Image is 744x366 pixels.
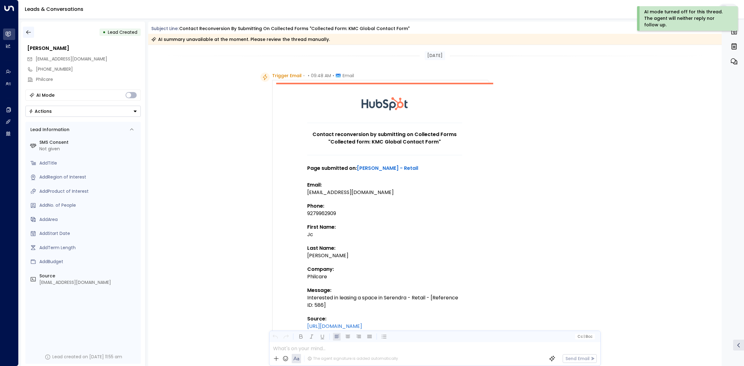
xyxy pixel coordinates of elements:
div: [DATE] [425,51,445,60]
div: Actions [29,108,52,114]
div: Not given [39,146,138,152]
strong: Phone: [307,202,324,209]
img: HubSpot [361,84,408,123]
strong: Company: [307,266,334,273]
div: Button group with a nested menu [25,106,141,117]
div: AddProduct of Interest [39,188,138,195]
button: Redo [282,333,290,341]
div: AI summary unavailable at the moment. Please review the thread manually. [151,36,330,42]
div: AddBudget [39,258,138,265]
strong: Message: [307,287,331,294]
div: AddRegion of Interest [39,174,138,180]
div: Lead Information [28,126,69,133]
button: Cc|Bcc [575,334,595,340]
div: AddNo. of People [39,202,138,209]
div: Philcare [307,273,462,280]
span: Lead Created [108,29,137,35]
button: Actions [25,106,141,117]
div: Contact reconversion by submitting on Collected Forms "Collected form: KMC Global Contact Form" [179,25,410,32]
span: 09:48 AM [311,73,331,79]
strong: Last Name: [307,245,335,252]
div: 9279962909 [307,210,462,217]
div: • [103,27,106,38]
span: jctungul@yahoo.com [36,56,107,62]
span: | [583,334,585,339]
a: [URL][DOMAIN_NAME] [307,323,362,330]
label: Source [39,273,138,279]
span: Trigger Email [272,73,302,79]
span: • [303,73,305,79]
div: AddStart Date [39,230,138,237]
div: [EMAIL_ADDRESS][DOMAIN_NAME] [307,189,462,196]
button: Undo [271,333,279,341]
div: Interested in leasing a space in Serendra - Retail - [Reference ID: 586] [307,294,462,309]
div: AddTerm Length [39,245,138,251]
div: AddArea [39,216,138,223]
div: Lead created on [DATE] 11:55 am [52,354,122,360]
strong: Email: [307,181,322,188]
span: Cc Bcc [577,334,592,339]
div: AddTitle [39,160,138,166]
span: • [333,73,334,79]
span: • [308,73,309,79]
h1: Contact reconversion by submitting on Collected Forms "Collected form: KMC Global Contact Form" [307,131,462,146]
a: [PERSON_NAME] - Retail [357,165,418,172]
strong: Page submitted on: [307,165,418,172]
div: [EMAIL_ADDRESS][DOMAIN_NAME] [39,279,138,286]
div: Jc [307,231,462,238]
span: Email [343,73,354,79]
div: AI Mode [36,92,55,98]
span: [EMAIL_ADDRESS][DOMAIN_NAME] [36,56,107,62]
span: Subject Line: [151,25,179,32]
div: The agent signature is added automatically [308,356,398,361]
div: [PHONE_NUMBER] [36,66,141,73]
div: [PERSON_NAME] [307,252,462,259]
label: SMS Consent [39,139,138,146]
div: [PERSON_NAME] [27,45,141,52]
div: AI mode turned off for this thread. The agent will neither reply nor follow up. [644,9,729,28]
div: Philcare [36,76,141,83]
strong: Source: [307,315,326,322]
strong: First Name: [307,223,336,231]
a: Leads & Conversations [25,6,83,13]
